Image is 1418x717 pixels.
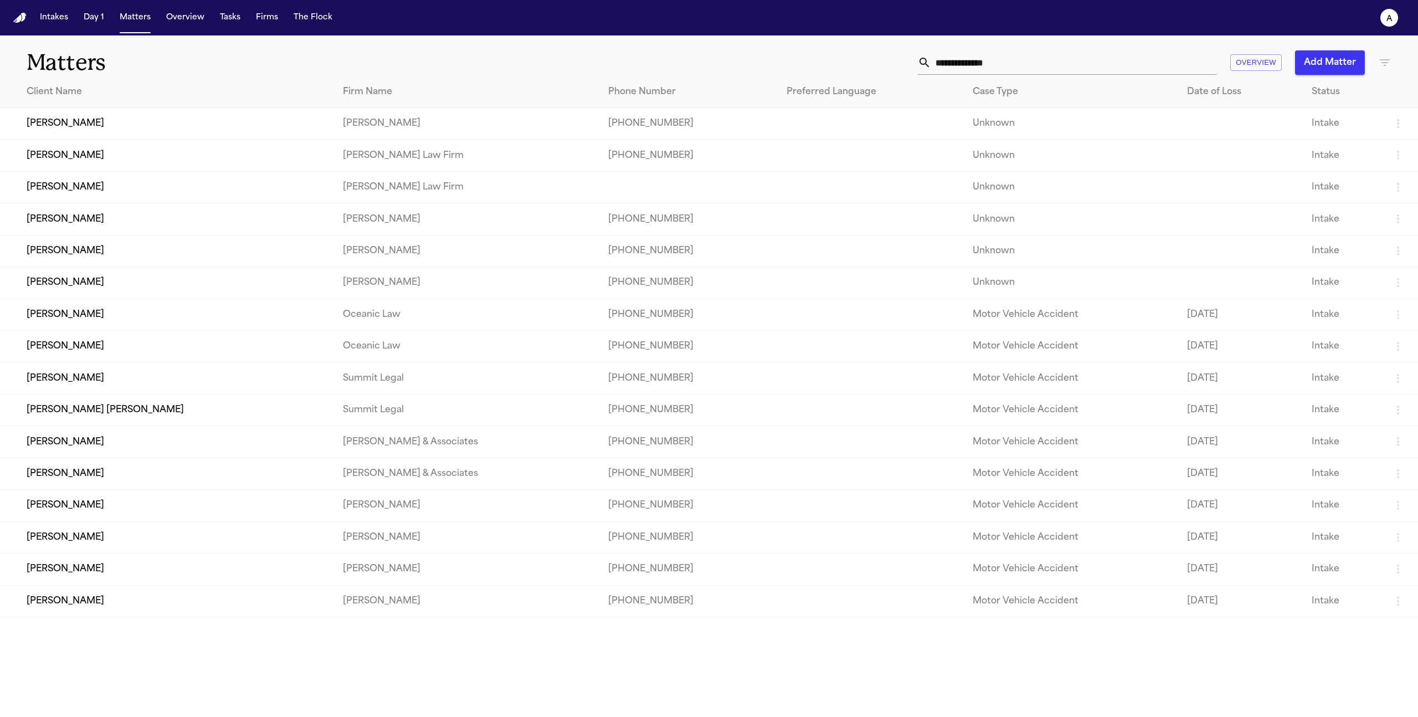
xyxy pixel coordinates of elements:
[27,85,325,99] div: Client Name
[964,362,1178,394] td: Motor Vehicle Accident
[1178,394,1303,426] td: [DATE]
[599,140,778,171] td: [PHONE_NUMBER]
[964,267,1178,299] td: Unknown
[964,108,1178,140] td: Unknown
[334,171,599,203] td: [PERSON_NAME] Law Firm
[973,85,1169,99] div: Case Type
[289,8,337,28] button: The Flock
[251,8,282,28] button: Firms
[334,362,599,394] td: Summit Legal
[1303,299,1383,330] td: Intake
[162,8,209,28] button: Overview
[964,585,1178,617] td: Motor Vehicle Accident
[964,458,1178,489] td: Motor Vehicle Accident
[1303,362,1383,394] td: Intake
[1303,203,1383,235] td: Intake
[599,585,778,617] td: [PHONE_NUMBER]
[334,299,599,330] td: Oceanic Law
[964,203,1178,235] td: Unknown
[13,13,27,23] img: Finch Logo
[599,426,778,458] td: [PHONE_NUMBER]
[1303,426,1383,458] td: Intake
[964,331,1178,362] td: Motor Vehicle Accident
[1303,331,1383,362] td: Intake
[334,521,599,553] td: [PERSON_NAME]
[1178,426,1303,458] td: [DATE]
[1303,108,1383,140] td: Intake
[79,8,109,28] button: Day 1
[964,490,1178,521] td: Motor Vehicle Accident
[1303,140,1383,171] td: Intake
[334,458,599,489] td: [PERSON_NAME] & Associates
[215,8,245,28] button: Tasks
[334,585,599,617] td: [PERSON_NAME]
[1178,585,1303,617] td: [DATE]
[964,140,1178,171] td: Unknown
[599,267,778,299] td: [PHONE_NUMBER]
[964,521,1178,553] td: Motor Vehicle Accident
[334,108,599,140] td: [PERSON_NAME]
[27,49,439,76] h1: Matters
[1303,458,1383,489] td: Intake
[1303,490,1383,521] td: Intake
[599,235,778,267] td: [PHONE_NUMBER]
[599,521,778,553] td: [PHONE_NUMBER]
[599,394,778,426] td: [PHONE_NUMBER]
[608,85,769,99] div: Phone Number
[334,235,599,267] td: [PERSON_NAME]
[599,490,778,521] td: [PHONE_NUMBER]
[334,267,599,299] td: [PERSON_NAME]
[1295,50,1365,75] button: Add Matter
[1303,267,1383,299] td: Intake
[343,85,590,99] div: Firm Name
[787,85,955,99] div: Preferred Language
[334,554,599,585] td: [PERSON_NAME]
[13,13,27,23] a: Home
[599,458,778,489] td: [PHONE_NUMBER]
[1303,521,1383,553] td: Intake
[1178,299,1303,330] td: [DATE]
[964,171,1178,203] td: Unknown
[599,108,778,140] td: [PHONE_NUMBER]
[964,394,1178,426] td: Motor Vehicle Accident
[334,140,599,171] td: [PERSON_NAME] Law Firm
[334,331,599,362] td: Oceanic Law
[334,203,599,235] td: [PERSON_NAME]
[1178,331,1303,362] td: [DATE]
[1303,554,1383,585] td: Intake
[599,331,778,362] td: [PHONE_NUMBER]
[599,362,778,394] td: [PHONE_NUMBER]
[964,235,1178,267] td: Unknown
[1303,394,1383,426] td: Intake
[1178,490,1303,521] td: [DATE]
[334,426,599,458] td: [PERSON_NAME] & Associates
[1230,54,1282,71] button: Overview
[1312,85,1374,99] div: Status
[1178,521,1303,553] td: [DATE]
[1178,362,1303,394] td: [DATE]
[115,8,155,28] button: Matters
[964,299,1178,330] td: Motor Vehicle Accident
[1303,585,1383,617] td: Intake
[1303,235,1383,267] td: Intake
[1187,85,1294,99] div: Date of Loss
[1178,554,1303,585] td: [DATE]
[1303,171,1383,203] td: Intake
[599,203,778,235] td: [PHONE_NUMBER]
[334,490,599,521] td: [PERSON_NAME]
[599,554,778,585] td: [PHONE_NUMBER]
[334,394,599,426] td: Summit Legal
[964,554,1178,585] td: Motor Vehicle Accident
[1178,458,1303,489] td: [DATE]
[964,426,1178,458] td: Motor Vehicle Accident
[35,8,73,28] button: Intakes
[599,299,778,330] td: [PHONE_NUMBER]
